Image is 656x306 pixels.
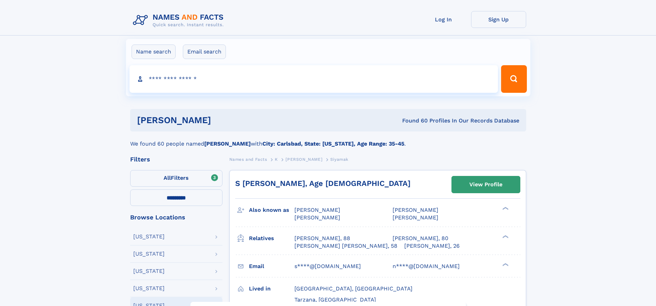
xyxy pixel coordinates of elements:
[133,268,165,274] div: [US_STATE]
[132,45,176,59] label: Name search
[164,175,171,181] span: All
[133,286,165,291] div: [US_STATE]
[294,296,376,303] span: Tarzana, [GEOGRAPHIC_DATA]
[393,214,438,221] span: [PERSON_NAME]
[404,242,460,250] a: [PERSON_NAME], 26
[393,235,448,242] a: [PERSON_NAME], 80
[285,155,322,164] a: [PERSON_NAME]
[275,155,278,164] a: K
[229,155,267,164] a: Names and Facts
[204,140,251,147] b: [PERSON_NAME]
[330,157,348,162] span: Siyamak
[452,176,520,193] a: View Profile
[393,207,438,213] span: [PERSON_NAME]
[133,234,165,239] div: [US_STATE]
[275,157,278,162] span: K
[130,214,222,220] div: Browse Locations
[294,242,397,250] a: [PERSON_NAME] [PERSON_NAME], 58
[294,235,350,242] a: [PERSON_NAME], 88
[294,285,413,292] span: [GEOGRAPHIC_DATA], [GEOGRAPHIC_DATA]
[235,179,410,188] a: S [PERSON_NAME], Age [DEMOGRAPHIC_DATA]
[129,65,498,93] input: search input
[130,131,526,148] div: We found 60 people named with .
[471,11,526,28] a: Sign Up
[501,206,509,211] div: ❯
[130,156,222,162] div: Filters
[133,251,165,257] div: [US_STATE]
[137,116,307,125] h1: [PERSON_NAME]
[501,234,509,239] div: ❯
[183,45,226,59] label: Email search
[130,170,222,187] label: Filters
[469,177,502,193] div: View Profile
[416,11,471,28] a: Log In
[249,233,294,244] h3: Relatives
[306,117,519,125] div: Found 60 Profiles In Our Records Database
[285,157,322,162] span: [PERSON_NAME]
[294,214,340,221] span: [PERSON_NAME]
[249,204,294,216] h3: Also known as
[249,283,294,295] h3: Lived in
[294,207,340,213] span: [PERSON_NAME]
[501,262,509,267] div: ❯
[249,260,294,272] h3: Email
[262,140,404,147] b: City: Carlsbad, State: [US_STATE], Age Range: 35-45
[501,65,527,93] button: Search Button
[130,11,229,30] img: Logo Names and Facts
